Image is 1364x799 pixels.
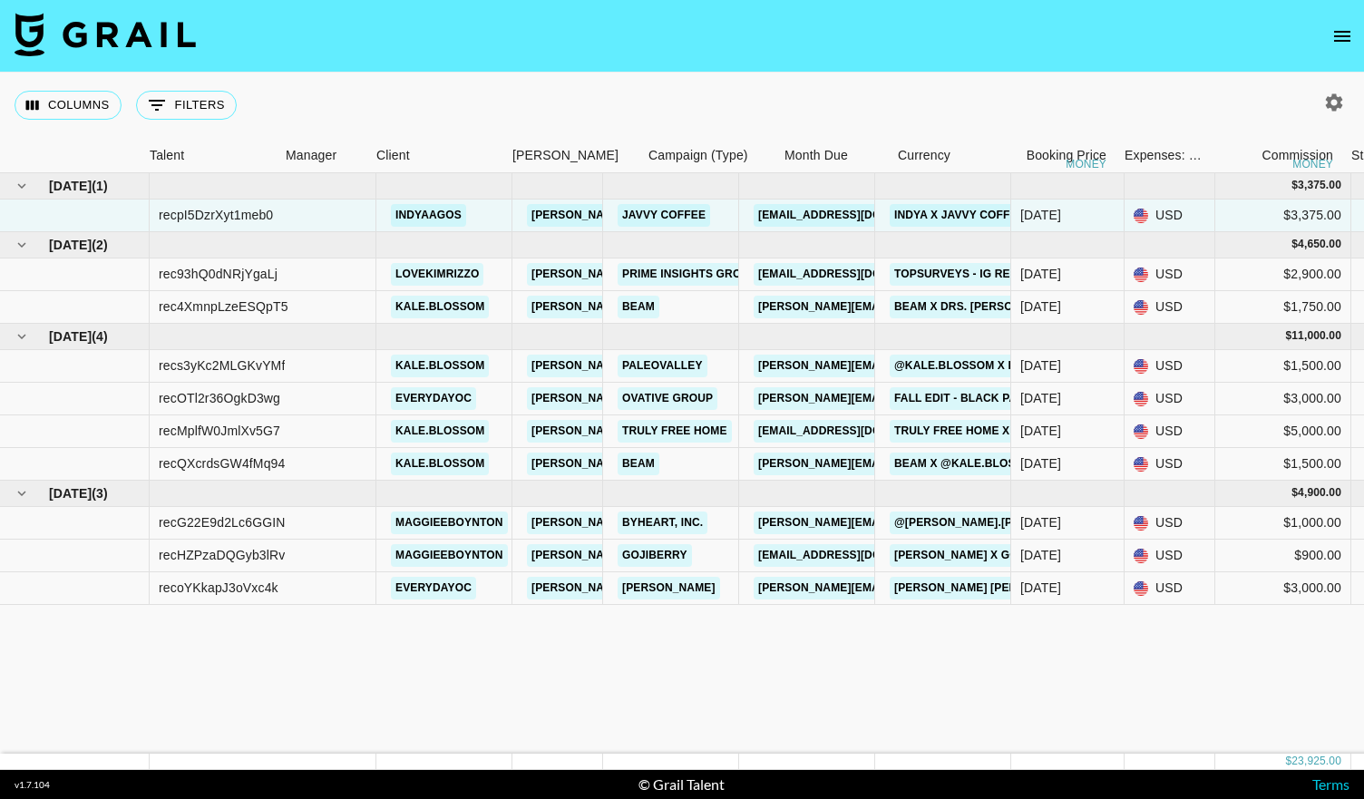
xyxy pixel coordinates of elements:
a: [PERSON_NAME] x Gojiberry [890,544,1070,567]
div: Campaign (Type) [648,138,748,173]
a: kale.blossom [391,355,489,377]
div: $ [1285,754,1291,769]
div: money [1292,159,1333,170]
a: TopSurveys - IG Reel + Story - [DATE] [890,263,1125,286]
a: Terms [1312,775,1349,793]
div: $1,500.00 [1215,350,1351,383]
div: money [1066,159,1106,170]
div: rec4XmnpLzeESQpT5 [159,297,288,316]
a: Beam [618,453,659,475]
span: [DATE] [49,177,92,195]
div: Currency [889,138,979,173]
a: [PERSON_NAME][EMAIL_ADDRESS][DOMAIN_NAME] [527,420,823,443]
div: $ [1291,178,1298,193]
a: Truly Free Home [618,420,732,443]
div: Client [367,138,503,173]
span: [DATE] [49,484,92,502]
div: $3,000.00 [1215,572,1351,605]
div: Booker [503,138,639,173]
a: [PERSON_NAME][EMAIL_ADDRESS][DOMAIN_NAME] [754,453,1049,475]
a: @[PERSON_NAME].[PERSON_NAME] x [PERSON_NAME] Launch [890,512,1255,534]
div: $ [1291,237,1298,252]
div: USD [1125,350,1215,383]
div: USD [1125,291,1215,324]
a: [PERSON_NAME][EMAIL_ADDRESS][DOMAIN_NAME] [527,512,823,534]
div: $1,500.00 [1215,448,1351,481]
div: $ [1285,328,1291,344]
a: [PERSON_NAME][EMAIL_ADDRESS][DOMAIN_NAME] [527,577,823,599]
div: $ [1291,485,1298,501]
a: [PERSON_NAME][EMAIL_ADDRESS][DOMAIN_NAME] [527,355,823,377]
a: indyaagos [391,204,466,227]
div: recpI5DzrXyt1meb0 [159,206,273,224]
div: USD [1125,540,1215,572]
div: USD [1125,383,1215,415]
a: kale.blossom [391,453,489,475]
a: kale.blossom [391,296,489,318]
div: recOTl2r36OgkD3wg [159,389,280,407]
div: Oct '25 [1020,206,1061,224]
button: open drawer [1324,18,1360,54]
div: Expenses: Remove Commission? [1125,138,1203,173]
button: Show filters [136,91,237,120]
div: 23,925.00 [1291,754,1341,769]
div: Expenses: Remove Commission? [1116,138,1206,173]
a: [PERSON_NAME] [PERSON_NAME] Summer 2025 [890,577,1168,599]
a: [EMAIL_ADDRESS][DOMAIN_NAME] [754,420,957,443]
div: recQXcrdsGW4fMq94 [159,454,285,473]
div: USD [1125,200,1215,232]
div: $2,900.00 [1215,258,1351,291]
div: v 1.7.104 [15,779,50,791]
div: Manager [286,138,336,173]
button: hide children [9,481,34,506]
a: Fall Edit - Black Pants [890,387,1044,410]
span: ( 4 ) [92,327,108,346]
div: Aug '25 [1020,422,1061,440]
div: 11,000.00 [1291,328,1341,344]
a: everydayoc [391,577,476,599]
div: $900.00 [1215,540,1351,572]
div: Jul '25 [1020,579,1061,597]
img: Grail Talent [15,13,196,56]
div: rec93hQ0dNRjYgaLj [159,265,278,283]
a: Ovative Group [618,387,717,410]
a: maggieeboynton [391,512,508,534]
button: hide children [9,324,34,349]
a: Prime Insights Group LLC [618,263,785,286]
a: Indya x Javvy Coffee - UGC [890,204,1064,227]
a: [PERSON_NAME][EMAIL_ADDRESS][DOMAIN_NAME] [527,204,823,227]
a: [EMAIL_ADDRESS][DOMAIN_NAME] [754,544,957,567]
a: @kale.blossom x Paleovalley Anniversary Sale Partnership [890,355,1290,377]
div: recs3yKc2MLGKvYMf [159,356,285,375]
div: $1,000.00 [1215,507,1351,540]
a: [PERSON_NAME][EMAIL_ADDRESS][DOMAIN_NAME] [527,263,823,286]
button: Select columns [15,91,122,120]
div: Talent [141,138,277,173]
span: ( 2 ) [92,236,108,254]
div: © Grail Talent [638,775,725,794]
a: [PERSON_NAME][EMAIL_ADDRESS][DOMAIN_NAME] [527,453,823,475]
div: Booking Price [1027,138,1106,173]
a: [PERSON_NAME][EMAIL_ADDRESS][DOMAIN_NAME] [754,355,1049,377]
div: $1,750.00 [1215,291,1351,324]
div: Jul '25 [1020,513,1061,531]
span: [DATE] [49,327,92,346]
a: ByHeart, Inc. [618,512,707,534]
a: lovekimrizzo [391,263,483,286]
div: Aug '25 [1020,454,1061,473]
a: [PERSON_NAME] [618,577,720,599]
a: Javvy Coffee [618,204,710,227]
a: maggieeboynton [391,544,508,567]
div: $3,375.00 [1215,200,1351,232]
a: [PERSON_NAME][EMAIL_ADDRESS][DOMAIN_NAME] [527,544,823,567]
div: Aug '25 [1020,389,1061,407]
div: Client [376,138,410,173]
div: Campaign (Type) [639,138,775,173]
div: Talent [150,138,184,173]
a: [PERSON_NAME][EMAIL_ADDRESS][PERSON_NAME][DOMAIN_NAME] [754,387,1143,410]
div: Jul '25 [1020,546,1061,564]
div: $5,000.00 [1215,415,1351,448]
a: [PERSON_NAME][EMAIL_ADDRESS][DOMAIN_NAME] [527,296,823,318]
a: kale.blossom [391,420,489,443]
span: ( 3 ) [92,484,108,502]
